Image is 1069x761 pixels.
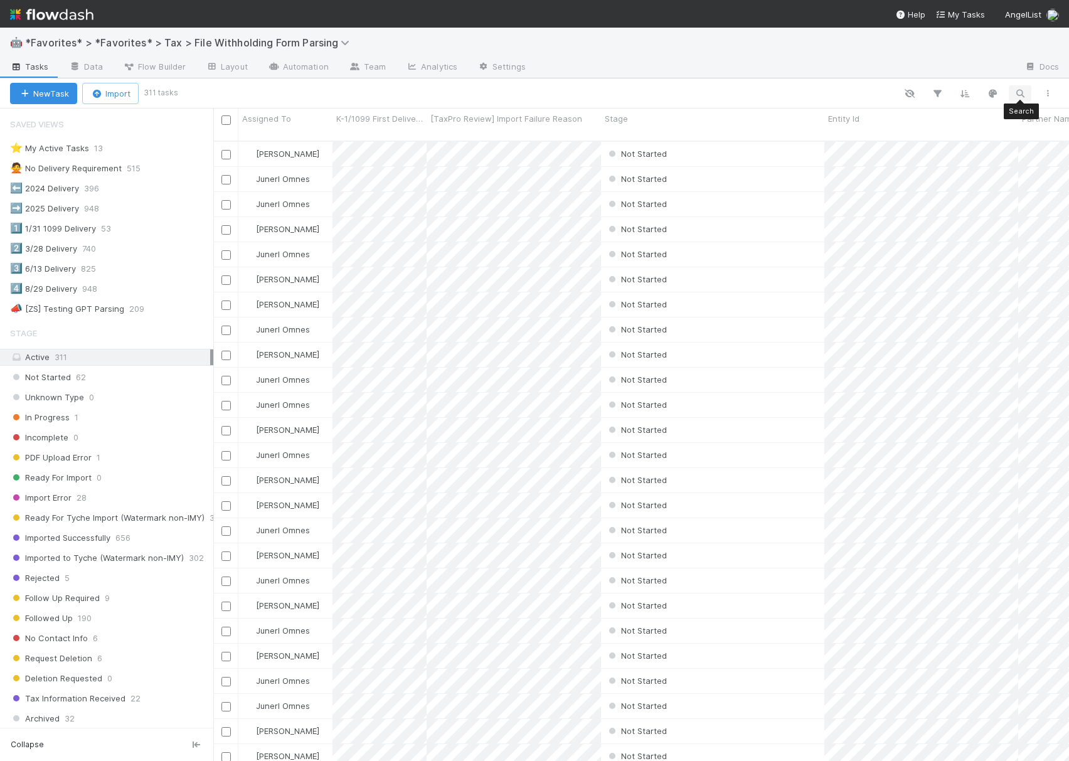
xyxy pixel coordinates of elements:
[606,248,667,260] div: Not Started
[10,303,23,314] span: 📣
[243,649,319,662] div: [PERSON_NAME]
[10,112,64,137] span: Saved Views
[935,9,985,19] span: My Tasks
[606,676,667,686] span: Not Started
[10,490,72,506] span: Import Error
[244,475,254,485] img: avatar_c8e523dd-415a-4cf0-87a3-4b787501e7b6.png
[243,549,319,561] div: [PERSON_NAME]
[243,173,310,185] div: Junerl Omnes
[256,349,319,359] span: [PERSON_NAME]
[244,375,254,385] img: avatar_de77a991-7322-4664-a63d-98ba485ee9e0.png
[97,470,102,486] span: 0
[606,375,667,385] span: Not Started
[221,602,231,611] input: Toggle Row Selected
[10,162,23,173] span: 🙅
[243,147,319,160] div: [PERSON_NAME]
[243,198,310,210] div: Junerl Omnes
[123,60,186,73] span: Flow Builder
[221,727,231,737] input: Toggle Row Selected
[606,624,667,637] div: Not Started
[606,348,667,361] div: Not Started
[113,58,196,78] a: Flow Builder
[210,510,215,526] span: 3
[221,200,231,210] input: Toggle Row Selected
[75,410,78,425] span: 1
[89,390,94,405] span: 0
[84,181,112,196] span: 396
[11,739,44,750] span: Collapse
[129,301,157,317] span: 209
[242,112,291,125] span: Assigned To
[243,223,319,235] div: [PERSON_NAME]
[10,610,73,626] span: Followed Up
[606,273,667,285] div: Not Started
[10,550,184,566] span: Imported to Tyche (Watermark non-IMY)
[82,83,139,104] button: Import
[244,701,254,711] img: avatar_de77a991-7322-4664-a63d-98ba485ee9e0.png
[606,298,667,311] div: Not Started
[243,499,319,511] div: [PERSON_NAME]
[221,175,231,184] input: Toggle Row Selected
[221,652,231,661] input: Toggle Row Selected
[243,248,310,260] div: Junerl Omnes
[244,224,254,234] img: avatar_c8e523dd-415a-4cf0-87a3-4b787501e7b6.png
[10,37,23,48] span: 🤖
[336,112,423,125] span: K-1/1099 First Delivery Date
[256,299,319,309] span: [PERSON_NAME]
[606,600,667,610] span: Not Started
[243,624,310,637] div: Junerl Omnes
[606,449,667,461] div: Not Started
[606,423,667,436] div: Not Started
[256,324,310,334] span: Junerl Omnes
[244,299,254,309] img: avatar_c8e523dd-415a-4cf0-87a3-4b787501e7b6.png
[82,241,109,257] span: 740
[606,599,667,612] div: Not Started
[10,83,77,104] button: NewTask
[256,701,310,711] span: Junerl Omnes
[10,243,23,253] span: 2️⃣
[396,58,467,78] a: Analytics
[606,398,667,411] div: Not Started
[10,530,110,546] span: Imported Successfully
[606,198,667,210] div: Not Started
[606,324,667,334] span: Not Started
[895,8,925,21] div: Help
[243,674,310,687] div: Junerl Omnes
[258,58,339,78] a: Automation
[10,470,92,486] span: Ready For Import
[256,375,310,385] span: Junerl Omnes
[606,475,667,485] span: Not Started
[10,450,92,466] span: PDF Upload Error
[243,273,319,285] div: [PERSON_NAME]
[221,476,231,486] input: Toggle Row Selected
[606,499,667,511] div: Not Started
[606,149,667,159] span: Not Started
[606,323,667,336] div: Not Started
[10,183,23,193] span: ⬅️
[243,423,319,436] div: [PERSON_NAME]
[244,726,254,736] img: avatar_c8e523dd-415a-4cf0-87a3-4b787501e7b6.png
[55,352,67,362] span: 311
[196,58,258,78] a: Layout
[244,400,254,410] img: avatar_de77a991-7322-4664-a63d-98ba485ee9e0.png
[606,450,667,460] span: Not Started
[256,676,310,686] span: Junerl Omnes
[256,475,319,485] span: [PERSON_NAME]
[606,199,667,209] span: Not Started
[243,599,319,612] div: [PERSON_NAME]
[244,199,254,209] img: avatar_de77a991-7322-4664-a63d-98ba485ee9e0.png
[10,370,71,385] span: Not Started
[606,349,667,359] span: Not Started
[73,430,78,445] span: 0
[606,649,667,662] div: Not Started
[97,651,102,666] span: 6
[256,625,310,636] span: Junerl Omnes
[430,112,582,125] span: [TaxPro Review] Import Failure Reason
[244,349,254,359] img: avatar_c8e523dd-415a-4cf0-87a3-4b787501e7b6.png
[244,625,254,636] img: avatar_de77a991-7322-4664-a63d-98ba485ee9e0.png
[84,201,112,216] span: 948
[244,676,254,686] img: avatar_de77a991-7322-4664-a63d-98ba485ee9e0.png
[243,474,319,486] div: [PERSON_NAME]
[244,651,254,661] img: avatar_c8e523dd-415a-4cf0-87a3-4b787501e7b6.png
[606,474,667,486] div: Not Started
